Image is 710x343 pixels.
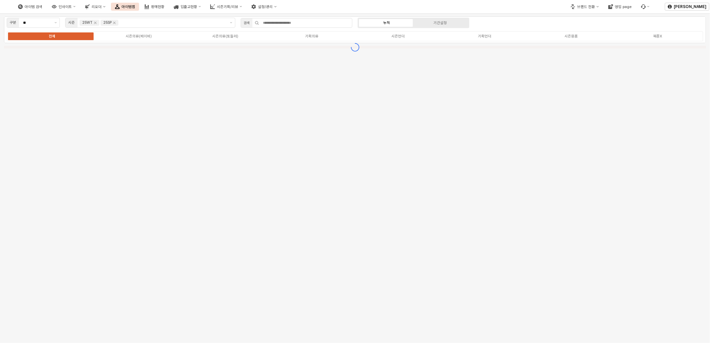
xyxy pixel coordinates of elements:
[217,5,238,9] div: 시즌기획/리뷰
[615,5,632,9] div: 영업 page
[181,5,197,9] div: 입출고현황
[81,3,109,11] button: 리오더
[68,20,75,26] div: 시즌
[96,33,182,39] label: 시즌의류(베이비)
[25,5,42,9] div: 아이템 검색
[10,20,16,26] div: 구분
[653,34,662,38] div: 복종X
[94,21,97,24] div: Remove 25WT
[14,3,46,11] button: 아이템 검색
[637,3,654,11] div: 버그 제보 및 기능 개선 요청
[604,3,636,11] button: 영업 page
[360,20,413,26] label: 누적
[182,33,269,39] label: 시즌의류(토들러)
[577,5,595,9] div: 브랜드 전환
[113,21,116,24] div: Remove 25SP
[9,33,96,39] label: 전체
[227,18,235,27] button: 제안 사항 표시
[151,5,164,9] div: 판매현황
[92,5,102,9] div: 리오더
[244,20,250,26] div: 검색
[170,3,205,11] button: 입출고현황
[268,33,355,39] label: 기획의류
[49,34,55,38] div: 전체
[614,33,701,39] label: 복종X
[434,21,447,25] div: 기간설정
[674,4,706,9] p: [PERSON_NAME]
[383,21,390,25] div: 누적
[391,34,405,38] div: 시즌언더
[52,18,60,27] button: 제안 사항 표시
[212,34,238,38] div: 시즌의류(토들러)
[567,3,603,11] button: 브랜드 전환
[565,34,578,38] div: 시즌용품
[413,20,467,26] label: 기간설정
[103,20,112,26] div: 25SP
[478,34,491,38] div: 기획언더
[258,5,273,9] div: 설정/관리
[528,33,615,39] label: 시즌용품
[305,34,319,38] div: 기획의류
[442,33,528,39] label: 기획언더
[82,20,93,26] div: 25WT
[140,3,168,11] button: 판매현황
[355,33,442,39] label: 시즌언더
[48,3,80,11] button: 인사이트
[247,3,280,11] button: 설정/관리
[122,5,135,9] div: 아이템맵
[665,3,709,11] button: [PERSON_NAME]
[58,5,72,9] div: 인사이트
[126,34,152,38] div: 시즌의류(베이비)
[206,3,246,11] button: 시즌기획/리뷰
[111,3,139,11] button: 아이템맵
